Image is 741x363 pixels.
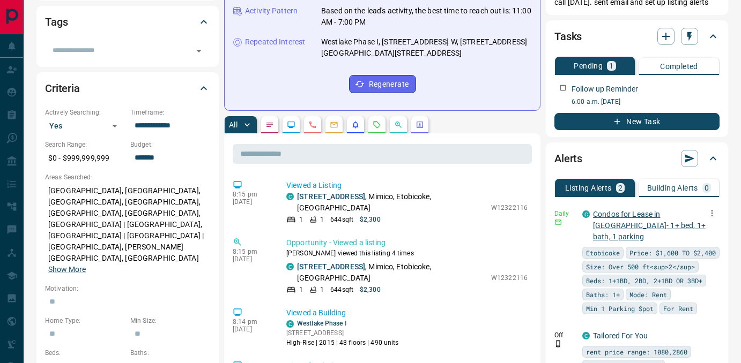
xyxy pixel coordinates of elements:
[373,120,381,129] svg: Requests
[586,303,654,314] span: Min 1 Parking Spot
[287,120,295,129] svg: Lead Browsing Activity
[360,285,381,294] p: $2,300
[321,5,531,28] p: Based on the lead's activity, the best time to reach out is: 11:00 AM - 7:00 PM
[554,330,576,340] p: Off
[286,248,528,258] p: [PERSON_NAME] viewed this listing 4 times
[351,120,360,129] svg: Listing Alerts
[593,210,706,241] a: Condos for Lease in [GEOGRAPHIC_DATA]- 1+ bed, 1+ bath, 1 parking
[286,193,294,200] div: condos.ca
[349,75,416,93] button: Regenerate
[586,247,620,258] span: Etobicoke
[705,184,709,192] p: 0
[565,184,612,192] p: Listing Alerts
[45,284,210,293] p: Motivation:
[416,120,424,129] svg: Agent Actions
[586,346,687,357] span: rent price range: 1080,2860
[45,117,125,134] div: Yes
[572,97,720,107] p: 6:00 a.m. [DATE]
[233,318,270,326] p: 8:14 pm
[229,121,238,128] p: All
[45,80,80,97] h2: Criteria
[286,180,528,191] p: Viewed a Listing
[394,120,403,129] svg: Opportunities
[554,209,576,218] p: Daily
[321,36,531,59] p: Westlake Phase I, [STREET_ADDRESS] W, [STREET_ADDRESS][GEOGRAPHIC_DATA][STREET_ADDRESS]
[233,255,270,263] p: [DATE]
[299,215,303,224] p: 1
[130,316,210,326] p: Min Size:
[45,348,125,358] p: Beds:
[491,273,528,283] p: W12322116
[45,149,125,167] p: $0 - $999,999,999
[618,184,623,192] p: 2
[491,203,528,213] p: W12322116
[45,182,210,278] p: [GEOGRAPHIC_DATA], [GEOGRAPHIC_DATA], [GEOGRAPHIC_DATA], [GEOGRAPHIC_DATA], [GEOGRAPHIC_DATA], [G...
[45,9,210,35] div: Tags
[554,150,582,167] h2: Alerts
[45,140,125,149] p: Search Range:
[233,326,270,333] p: [DATE]
[330,215,353,224] p: 644 sqft
[320,215,324,224] p: 1
[660,63,698,70] p: Completed
[609,62,613,70] p: 1
[593,331,648,340] a: Tailored For You
[286,320,294,328] div: condos.ca
[130,140,210,149] p: Budget:
[45,316,125,326] p: Home Type:
[554,146,720,171] div: Alerts
[647,184,698,192] p: Building Alerts
[245,36,305,48] p: Repeated Interest
[554,340,562,347] svg: Push Notification Only
[330,285,353,294] p: 644 sqft
[299,285,303,294] p: 1
[233,198,270,206] p: [DATE]
[130,348,210,358] p: Baths:
[297,192,365,201] a: [STREET_ADDRESS]
[45,13,68,31] h2: Tags
[286,263,294,270] div: condos.ca
[586,289,620,300] span: Baths: 1+
[582,210,590,218] div: condos.ca
[574,62,603,70] p: Pending
[582,332,590,339] div: condos.ca
[554,24,720,49] div: Tasks
[286,328,399,338] p: [STREET_ADDRESS]
[629,289,667,300] span: Mode: Rent
[360,215,381,224] p: $2,300
[572,84,638,95] p: Follow up Reminder
[663,303,693,314] span: For Rent
[286,237,528,248] p: Opportunity - Viewed a listing
[265,120,274,129] svg: Notes
[297,191,486,214] p: , Mimico, Etobicoke, [GEOGRAPHIC_DATA]
[308,120,317,129] svg: Calls
[586,261,695,272] span: Size: Over 500 ft<sup>2</sup>
[45,172,210,182] p: Areas Searched:
[191,43,206,58] button: Open
[554,218,562,226] svg: Email
[330,120,338,129] svg: Emails
[554,28,582,45] h2: Tasks
[286,307,528,319] p: Viewed a Building
[286,338,399,347] p: High-Rise | 2015 | 48 floors | 490 units
[233,248,270,255] p: 8:15 pm
[130,108,210,117] p: Timeframe:
[297,261,486,284] p: , Mimico, Etobicoke, [GEOGRAPHIC_DATA]
[554,113,720,130] button: New Task
[245,5,298,17] p: Activity Pattern
[297,320,347,327] a: Westlake Phase Ⅰ
[320,285,324,294] p: 1
[45,108,125,117] p: Actively Searching:
[48,264,86,275] button: Show More
[629,247,716,258] span: Price: $1,600 TO $2,400
[297,262,365,271] a: [STREET_ADDRESS]
[586,275,702,286] span: Beds: 1+1BD, 2BD, 2+1BD OR 3BD+
[45,75,210,101] div: Criteria
[233,191,270,198] p: 8:15 pm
